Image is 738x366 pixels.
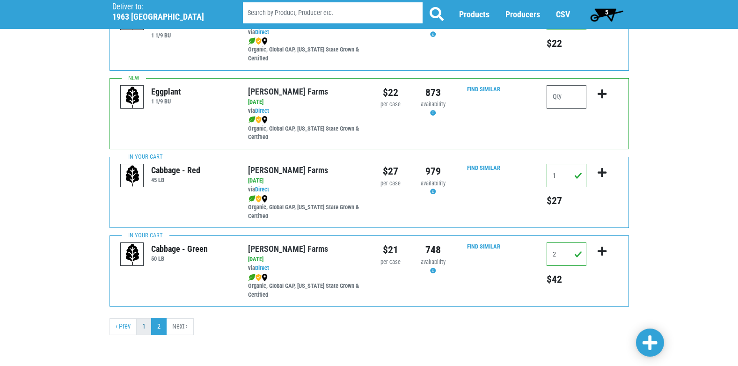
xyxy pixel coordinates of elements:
div: $27 [376,164,405,179]
span: availability [421,101,446,108]
a: [PERSON_NAME] Farms [248,244,328,254]
input: Qty [547,164,586,187]
div: Availability may be subject to change. [419,258,447,276]
input: Qty [547,85,586,109]
div: $22 [376,85,405,100]
a: Direct [255,107,269,114]
h6: 1 1/9 BU [151,98,181,105]
a: 1 [136,318,152,335]
div: Eggplant [151,85,181,98]
div: Cabbage - Red [151,164,200,176]
img: safety-e55c860ca8c00a9c171001a62a92dabd.png [256,37,262,45]
div: Organic, Global GAP, [US_STATE] State Grown & Certified [248,273,362,300]
img: map_marker-0e94453035b3232a4d21701695807de9.png [262,274,268,281]
div: $21 [376,242,405,257]
a: [PERSON_NAME] Farms [248,87,328,96]
div: [DATE] [248,176,362,185]
img: map_marker-0e94453035b3232a4d21701695807de9.png [262,195,268,203]
a: Find Similar [467,86,500,93]
p: Deliver to: [112,2,219,12]
img: map_marker-0e94453035b3232a4d21701695807de9.png [262,116,268,124]
input: Qty [547,242,586,266]
div: 979 [419,164,447,179]
div: per case [376,100,405,109]
div: Organic, Global GAP, [US_STATE] State Grown & Certified [248,37,362,63]
img: safety-e55c860ca8c00a9c171001a62a92dabd.png [256,195,262,203]
span: availability [421,258,446,265]
a: CSV [556,10,570,20]
img: placeholder-variety-43d6402dacf2d531de610a020419775a.svg [121,164,144,188]
div: via [248,264,362,273]
div: via [248,28,362,37]
img: leaf-e5c59151409436ccce96b2ca1b28e03c.png [248,274,256,281]
a: Direct [255,29,269,36]
div: per case [376,179,405,188]
a: Find Similar [467,164,500,171]
div: per case [376,258,405,267]
a: Products [459,10,490,20]
img: safety-e55c860ca8c00a9c171001a62a92dabd.png [256,274,262,281]
img: safety-e55c860ca8c00a9c171001a62a92dabd.png [256,116,262,124]
div: via [248,185,362,194]
div: Cabbage - Green [151,242,208,255]
div: Organic, Global GAP, [US_STATE] State Grown & Certified [248,194,362,221]
img: leaf-e5c59151409436ccce96b2ca1b28e03c.png [248,116,256,124]
a: 2 [151,318,167,335]
a: Find Similar [467,243,500,250]
div: 748 [419,242,447,257]
div: 873 [419,85,447,100]
h5: Total price [547,195,586,207]
h6: 50 LB [151,255,208,262]
h5: 1963 [GEOGRAPHIC_DATA] [112,12,219,22]
a: Producers [505,10,540,20]
div: Availability may be subject to change. [419,22,447,39]
h6: 1 1/9 BU [151,32,234,39]
a: [PERSON_NAME] Farms [248,165,328,175]
input: Search by Product, Producer etc. [243,3,423,24]
h5: Total price [547,37,586,50]
img: placeholder-variety-43d6402dacf2d531de610a020419775a.svg [121,86,144,109]
span: 5 [605,8,608,16]
img: map_marker-0e94453035b3232a4d21701695807de9.png [262,37,268,45]
a: 5 [586,5,628,24]
img: leaf-e5c59151409436ccce96b2ca1b28e03c.png [248,37,256,45]
div: via [248,107,362,116]
img: placeholder-variety-43d6402dacf2d531de610a020419775a.svg [121,243,144,266]
nav: pager [110,318,629,335]
div: Availability may be subject to change. [419,179,447,197]
h6: 45 LB [151,176,200,183]
div: [DATE] [248,255,362,264]
a: previous [110,318,137,335]
div: [DATE] [248,98,362,107]
span: availability [421,180,446,187]
div: Organic, Global GAP, [US_STATE] State Grown & Certified [248,116,362,142]
a: Direct [255,264,269,271]
h5: Total price [547,273,586,285]
a: Direct [255,186,269,193]
img: leaf-e5c59151409436ccce96b2ca1b28e03c.png [248,195,256,203]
